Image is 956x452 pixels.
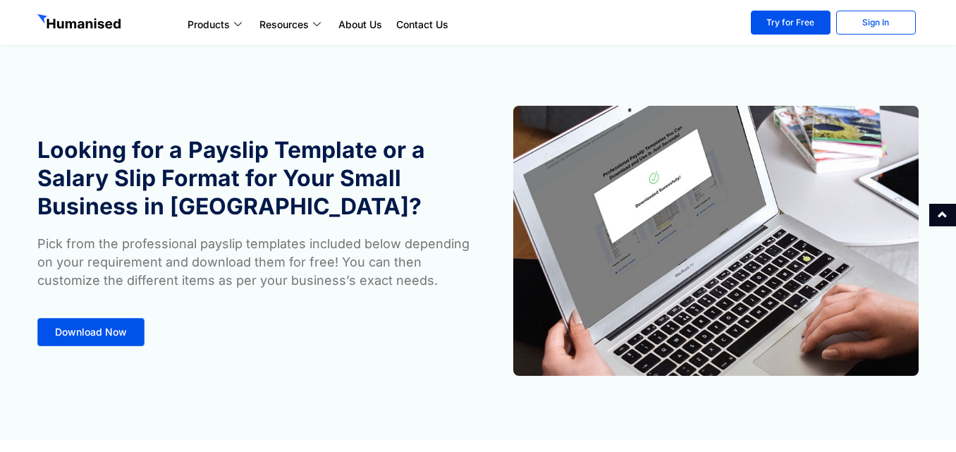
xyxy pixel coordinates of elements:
a: Resources [252,16,331,33]
a: Contact Us [389,16,455,33]
p: Pick from the professional payslip templates included below depending on your requirement and dow... [37,235,471,290]
a: Sign In [836,11,916,35]
a: Try for Free [751,11,831,35]
span: Download Now [55,327,127,337]
h1: Looking for a Payslip Template or a Salary Slip Format for Your Small Business in [GEOGRAPHIC_DATA]? [37,136,471,221]
a: Download Now [37,318,145,346]
img: GetHumanised Logo [37,14,123,32]
a: About Us [331,16,389,33]
a: Products [180,16,252,33]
